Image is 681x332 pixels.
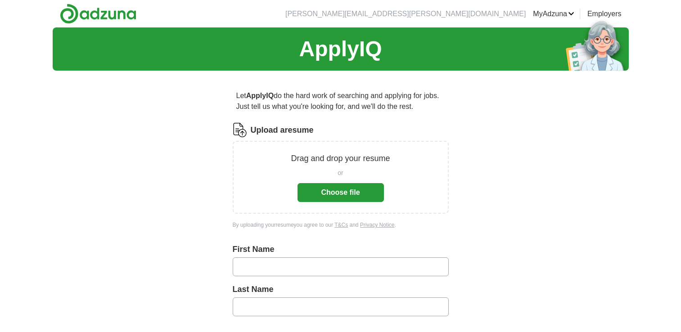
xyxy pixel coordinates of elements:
[251,124,314,136] label: Upload a resume
[360,222,395,228] a: Privacy Notice
[233,283,449,296] label: Last Name
[233,87,449,116] p: Let do the hard work of searching and applying for jobs. Just tell us what you're looking for, an...
[533,9,574,19] a: MyAdzuna
[299,33,382,65] h1: ApplyIQ
[291,153,390,165] p: Drag and drop your resume
[334,222,348,228] a: T&Cs
[233,243,449,256] label: First Name
[233,123,247,137] img: CV Icon
[233,221,449,229] div: By uploading your resume you agree to our and .
[285,9,526,19] li: [PERSON_NAME][EMAIL_ADDRESS][PERSON_NAME][DOMAIN_NAME]
[338,168,343,178] span: or
[246,92,274,99] strong: ApplyIQ
[587,9,622,19] a: Employers
[60,4,136,24] img: Adzuna logo
[298,183,384,202] button: Choose file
